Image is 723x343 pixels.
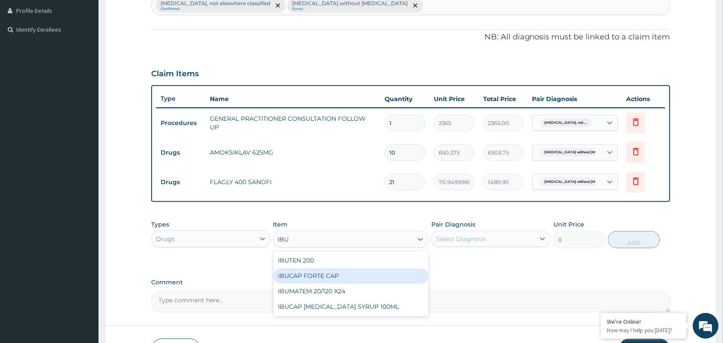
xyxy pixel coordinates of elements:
th: Actions [622,90,665,107]
h3: Claim Items [151,69,199,79]
span: We're online! [50,108,118,194]
div: Select Diagnosis [436,235,486,243]
p: How may I help you today? [607,327,680,334]
button: Add [608,231,660,248]
span: remove selection option [412,2,419,9]
div: IBUTEN 200 [273,253,429,268]
small: Query [292,7,408,11]
div: Minimize live chat window [140,4,161,25]
span: [MEDICAL_DATA], not ... [541,119,592,127]
div: Drugs [156,235,175,243]
textarea: Type your message and hit 'Enter' [4,234,163,264]
div: Chat with us now [45,48,144,59]
div: We're Online! [607,318,680,325]
label: Item [273,220,288,229]
td: AMOKSIKLAV 625MG [206,144,380,161]
label: Comment [151,279,670,286]
td: Drugs [156,174,206,190]
span: remove selection option [274,2,282,9]
th: Unit Price [430,90,479,107]
div: IBUCAP FORTE CAP [273,268,429,284]
th: Total Price [479,90,528,107]
th: Name [206,90,380,107]
th: Pair Diagnosis [528,90,622,107]
div: IBUCAP [MEDICAL_DATA] SYRUP 100ML [273,299,429,315]
th: Quantity [380,90,430,107]
div: IBUMATEM 20/120 X24 [273,284,429,299]
small: Confirmed [161,7,270,11]
img: d_794563401_company_1708531726252_794563401 [16,43,35,64]
label: Types [151,221,169,228]
th: Type [156,91,206,107]
td: GENERAL PRACTITIONER CONSULTATION FOLLOW UP [206,110,380,136]
span: [MEDICAL_DATA] without [MEDICAL_DATA] [541,178,627,186]
p: NB: All diagnosis must be linked to a claim item [151,32,670,43]
td: Drugs [156,145,206,161]
label: Pair Diagnosis [431,220,475,229]
label: Unit Price [553,220,584,229]
td: FLAGLY 400 SANOFI [206,173,380,191]
span: [MEDICAL_DATA] without [MEDICAL_DATA] [541,148,627,157]
td: Procedures [156,115,206,131]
